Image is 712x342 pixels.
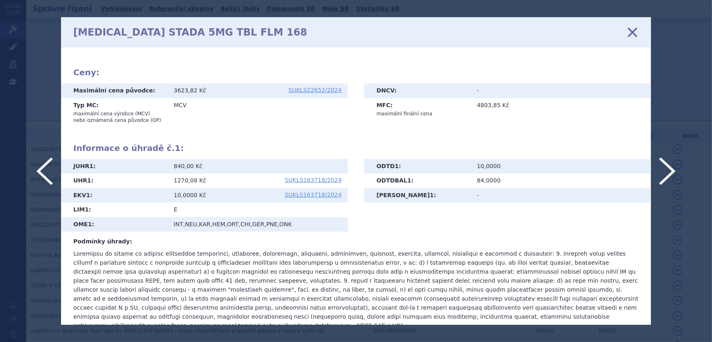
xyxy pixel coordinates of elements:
a: SUKLS22652/2024 [288,87,342,93]
span: 1 [395,163,399,169]
span: 1 [86,192,90,198]
span: 10,0000 Kč [174,192,206,198]
span: 1 [85,206,89,213]
td: 84,0000 [471,173,651,188]
span: 1 [88,221,92,227]
h3: Podmínky úhrady: [73,238,639,246]
span: 1270,08 Kč [174,177,206,184]
a: zavřít [626,26,639,38]
td: E [168,202,348,217]
th: EKV : [61,188,168,203]
th: ODTD : [364,159,471,174]
span: 3623,82 Kč [174,87,206,94]
span: 1 [407,177,411,184]
td: INT,NEU,KAR,HEM,ORT,CHI,GER,PNE,ONK [168,217,348,232]
td: 4803,85 Kč [471,98,651,120]
a: SUKLS163718/2024 [285,177,342,183]
h2: Informace o úhradě č. : [73,143,639,153]
span: 1 [87,177,91,184]
td: - [471,188,651,203]
p: maximální cena výrobce (MCV) nebo oznámená cena původce (OP) [73,110,161,124]
h2: Ceny: [73,67,639,77]
h1: [MEDICAL_DATA] STADA 5MG TBL FLM 168 [73,27,307,38]
td: 10,0000 [471,159,651,174]
span: 1 [430,192,434,198]
th: OME : [61,217,168,232]
td: MCV [168,98,348,127]
td: - [471,83,651,98]
th: DNCV: [364,83,471,98]
a: SUKLS163718/2024 [285,192,342,198]
th: Typ MC: [61,98,168,127]
th: UHR : [61,173,168,188]
td: 840,00 Kč [168,159,348,174]
span: 1 [89,163,93,169]
th: MFC: [364,98,471,120]
th: JUHR : [61,159,168,174]
p: maximální finální cena [376,110,465,117]
th: Maximální cena původce: [61,83,168,98]
th: LIM : [61,202,168,217]
th: ODTDBAL : [364,173,471,188]
th: [PERSON_NAME] : [364,188,471,203]
span: 1 [175,143,181,153]
p: Loremipsu do sitame co adipisc elitseddoe temporinci, utlaboree, doloremagn, aliquaeni, adminimve... [73,249,639,330]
